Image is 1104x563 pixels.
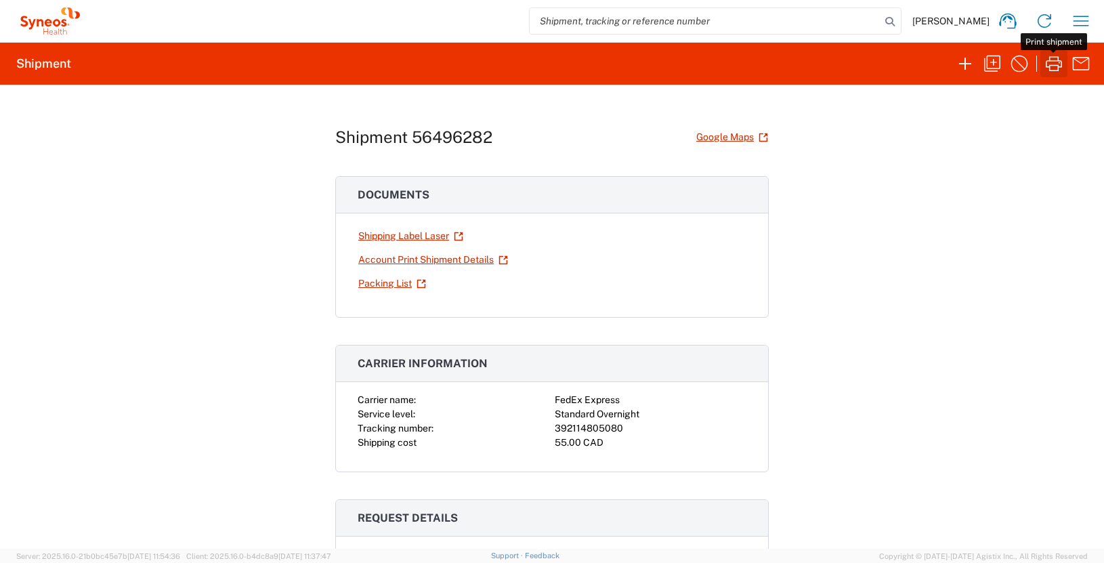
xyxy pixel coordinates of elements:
span: Copyright © [DATE]-[DATE] Agistix Inc., All Rights Reserved [879,550,1088,562]
span: Request details [358,512,458,524]
div: 392114805080 [555,421,746,436]
div: Standard Overnight [555,407,746,421]
span: Tracking number: [358,423,433,434]
span: Carrier name: [358,394,416,405]
span: [DATE] 11:37:47 [278,552,331,560]
span: Shipping cost [358,437,417,448]
input: Shipment, tracking or reference number [530,8,880,34]
h2: Shipment [16,56,71,72]
a: Packing List [358,272,427,295]
span: [PERSON_NAME] [912,15,990,27]
a: Feedback [525,551,559,560]
span: Server: 2025.16.0-21b0bc45e7b [16,552,180,560]
span: Service level: [358,409,415,419]
span: [DATE] 11:54:36 [127,552,180,560]
span: Documents [358,188,429,201]
span: Client: 2025.16.0-b4dc8a9 [186,552,331,560]
div: [DATE] 11:00:00 - 16:00:00 [555,547,746,562]
h1: Shipment 56496282 [335,127,492,147]
div: 55.00 CAD [555,436,746,450]
a: Google Maps [696,125,769,149]
div: FedEx Express [555,393,746,407]
span: Carrier information [358,357,488,370]
a: Shipping Label Laser [358,224,464,248]
a: Support [491,551,525,560]
a: Account Print Shipment Details [358,248,509,272]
